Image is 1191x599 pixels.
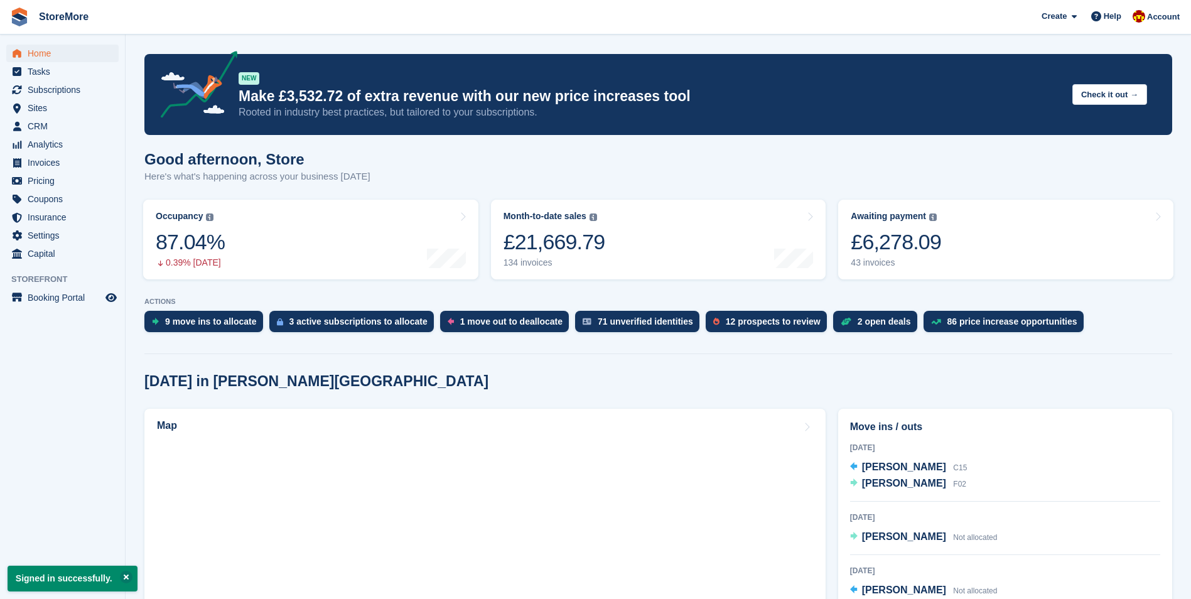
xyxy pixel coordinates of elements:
[862,461,946,472] span: [PERSON_NAME]
[862,478,946,488] span: [PERSON_NAME]
[144,151,370,168] h1: Good afternoon, Store
[504,229,605,255] div: £21,669.79
[706,311,833,338] a: 12 prospects to review
[144,170,370,184] p: Here's what's happening across your business [DATE]
[598,316,693,326] div: 71 unverified identities
[504,257,605,268] div: 134 invoices
[239,72,259,85] div: NEW
[144,311,269,338] a: 9 move ins to allocate
[165,316,257,326] div: 9 move ins to allocate
[1133,10,1145,23] img: Store More Team
[6,99,119,117] a: menu
[6,245,119,262] a: menu
[575,311,706,338] a: 71 unverified identities
[850,476,966,492] a: [PERSON_NAME] F02
[6,117,119,135] a: menu
[1147,11,1180,23] span: Account
[6,45,119,62] a: menu
[850,583,998,599] a: [PERSON_NAME] Not allocated
[713,318,719,325] img: prospect-51fa495bee0391a8d652442698ab0144808aea92771e9ea1ae160a38d050c398.svg
[28,190,103,208] span: Coupons
[862,585,946,595] span: [PERSON_NAME]
[152,318,159,325] img: move_ins_to_allocate_icon-fdf77a2bb77ea45bf5b3d319d69a93e2d87916cf1d5bf7949dd705db3b84f3ca.svg
[504,211,586,222] div: Month-to-date sales
[858,316,911,326] div: 2 open deals
[34,6,94,27] a: StoreMore
[460,316,563,326] div: 1 move out to deallocate
[289,316,428,326] div: 3 active subscriptions to allocate
[28,99,103,117] span: Sites
[143,200,478,279] a: Occupancy 87.04% 0.39% [DATE]
[156,229,225,255] div: 87.04%
[851,211,926,222] div: Awaiting payment
[10,8,29,26] img: stora-icon-8386f47178a22dfd0bd8f6a31ec36ba5ce8667c1dd55bd0f319d3a0aa187defe.svg
[156,257,225,268] div: 0.39% [DATE]
[28,117,103,135] span: CRM
[6,81,119,99] a: menu
[28,136,103,153] span: Analytics
[6,136,119,153] a: menu
[144,373,488,390] h2: [DATE] in [PERSON_NAME][GEOGRAPHIC_DATA]
[28,172,103,190] span: Pricing
[448,318,454,325] img: move_outs_to_deallocate_icon-f764333ba52eb49d3ac5e1228854f67142a1ed5810a6f6cc68b1a99e826820c5.svg
[850,512,1160,523] div: [DATE]
[851,229,941,255] div: £6,278.09
[28,227,103,244] span: Settings
[144,298,1172,306] p: ACTIONS
[6,190,119,208] a: menu
[929,213,937,221] img: icon-info-grey-7440780725fd019a000dd9b08b2336e03edf1995a4989e88bcd33f0948082b44.svg
[28,63,103,80] span: Tasks
[841,317,851,326] img: deal-1b604bf984904fb50ccaf53a9ad4b4a5d6e5aea283cecdc64d6e3604feb123c2.svg
[838,200,1173,279] a: Awaiting payment £6,278.09 43 invoices
[150,51,238,122] img: price-adjustments-announcement-icon-8257ccfd72463d97f412b2fc003d46551f7dbcb40ab6d574587a9cd5c0d94...
[28,289,103,306] span: Booking Portal
[6,172,119,190] a: menu
[1072,84,1147,105] button: Check it out →
[6,227,119,244] a: menu
[726,316,821,326] div: 12 prospects to review
[28,81,103,99] span: Subscriptions
[931,319,941,325] img: price_increase_opportunities-93ffe204e8149a01c8c9dc8f82e8f89637d9d84a8eef4429ea346261dce0b2c0.svg
[269,311,440,338] a: 3 active subscriptions to allocate
[28,154,103,171] span: Invoices
[862,531,946,542] span: [PERSON_NAME]
[8,566,137,591] p: Signed in successfully.
[6,63,119,80] a: menu
[850,529,998,546] a: [PERSON_NAME] Not allocated
[953,586,997,595] span: Not allocated
[28,208,103,226] span: Insurance
[206,213,213,221] img: icon-info-grey-7440780725fd019a000dd9b08b2336e03edf1995a4989e88bcd33f0948082b44.svg
[156,211,203,222] div: Occupancy
[157,420,177,431] h2: Map
[850,565,1160,576] div: [DATE]
[6,154,119,171] a: menu
[953,533,997,542] span: Not allocated
[11,273,125,286] span: Storefront
[583,318,591,325] img: verify_identity-adf6edd0f0f0b5bbfe63781bf79b02c33cf7c696d77639b501bdc392416b5a36.svg
[953,480,966,488] span: F02
[239,105,1062,119] p: Rooted in industry best practices, but tailored to your subscriptions.
[953,463,967,472] span: C15
[850,419,1160,434] h2: Move ins / outs
[851,257,941,268] div: 43 invoices
[850,460,967,476] a: [PERSON_NAME] C15
[28,45,103,62] span: Home
[104,290,119,305] a: Preview store
[947,316,1077,326] div: 86 price increase opportunities
[1104,10,1121,23] span: Help
[850,442,1160,453] div: [DATE]
[833,311,924,338] a: 2 open deals
[440,311,575,338] a: 1 move out to deallocate
[491,200,826,279] a: Month-to-date sales £21,669.79 134 invoices
[924,311,1090,338] a: 86 price increase opportunities
[239,87,1062,105] p: Make £3,532.72 of extra revenue with our new price increases tool
[6,208,119,226] a: menu
[6,289,119,306] a: menu
[590,213,597,221] img: icon-info-grey-7440780725fd019a000dd9b08b2336e03edf1995a4989e88bcd33f0948082b44.svg
[277,318,283,326] img: active_subscription_to_allocate_icon-d502201f5373d7db506a760aba3b589e785aa758c864c3986d89f69b8ff3...
[28,245,103,262] span: Capital
[1042,10,1067,23] span: Create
